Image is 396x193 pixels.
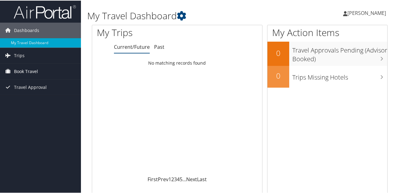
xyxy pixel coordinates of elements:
a: Prev [158,175,168,182]
h1: My Trips [97,25,186,39]
h1: My Action Items [267,25,387,39]
span: Trips [14,47,25,63]
a: 4 [177,175,180,182]
a: Current/Future [114,43,150,50]
a: Last [197,175,207,182]
span: Book Travel [14,63,38,79]
span: [PERSON_NAME] [347,9,386,16]
a: First [148,175,158,182]
h3: Travel Approvals Pending (Advisor Booked) [292,42,387,63]
h2: 0 [267,70,289,80]
img: airportal-logo.png [14,4,76,19]
h1: My Travel Dashboard [87,9,290,22]
a: Next [186,175,197,182]
h2: 0 [267,47,289,58]
a: 0Trips Missing Hotels [267,65,387,87]
a: 5 [180,175,182,182]
td: No matching records found [92,57,262,68]
h3: Trips Missing Hotels [292,69,387,81]
a: 3 [174,175,177,182]
a: 1 [168,175,171,182]
span: … [182,175,186,182]
a: Past [154,43,164,50]
a: [PERSON_NAME] [343,3,392,22]
span: Travel Approval [14,79,47,94]
span: Dashboards [14,22,39,38]
a: 2 [171,175,174,182]
a: 0Travel Approvals Pending (Advisor Booked) [267,41,387,65]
